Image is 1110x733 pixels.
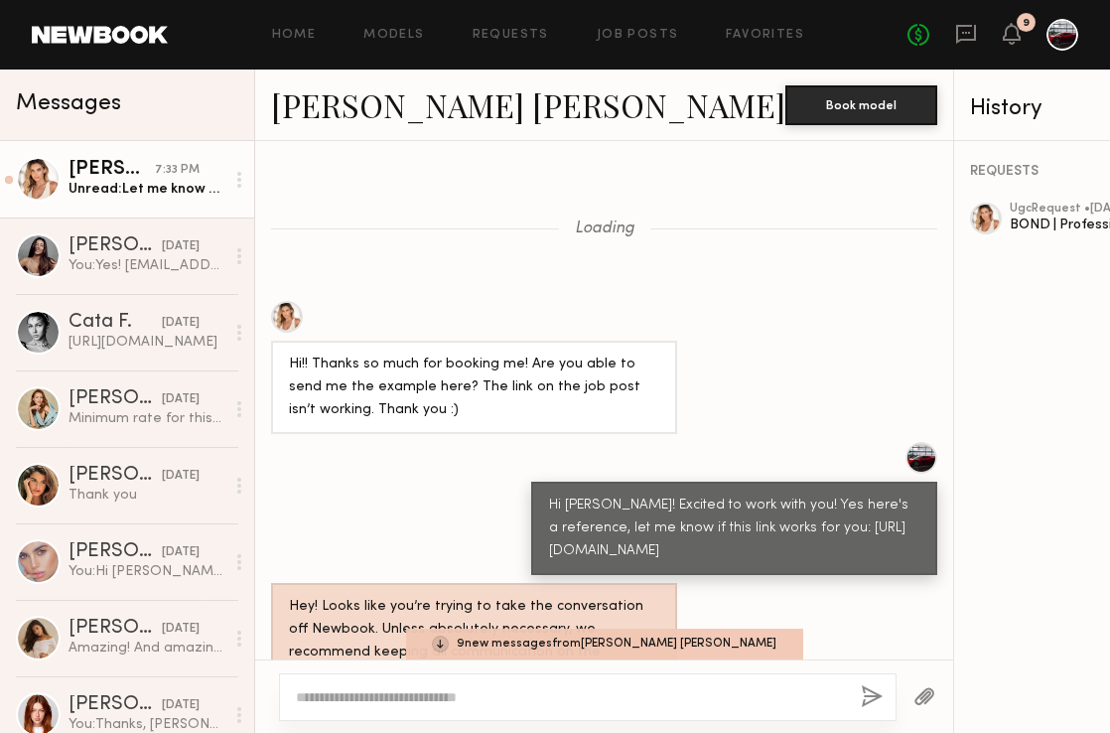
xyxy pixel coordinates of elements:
[16,92,121,115] span: Messages
[69,409,224,428] div: Minimum rate for this work + usage is 2K
[69,180,224,199] div: Unread: Let me know which blazer you prefer and what changes you want to the script. I’ll be re r...
[69,619,162,639] div: [PERSON_NAME]
[155,161,200,180] div: 7:33 PM
[162,467,200,486] div: [DATE]
[69,542,162,562] div: [PERSON_NAME]
[69,160,155,180] div: [PERSON_NAME] [PERSON_NAME]
[162,543,200,562] div: [DATE]
[69,333,224,352] div: [URL][DOMAIN_NAME]
[162,237,200,256] div: [DATE]
[406,629,803,660] div: 9 new message s from [PERSON_NAME] [PERSON_NAME]
[69,256,224,275] div: You: Yes! [EMAIL_ADDRESS][DOMAIN_NAME]
[785,85,937,125] button: Book model
[69,639,224,658] div: Amazing! And amazing thank you!
[162,620,200,639] div: [DATE]
[575,220,634,237] span: Loading
[363,29,424,42] a: Models
[69,389,162,409] div: [PERSON_NAME]
[549,495,919,563] div: Hi [PERSON_NAME]! Excited to work with you! Yes here's a reference, let me know if this link work...
[69,236,162,256] div: [PERSON_NAME]
[162,696,200,715] div: [DATE]
[473,29,549,42] a: Requests
[289,596,659,687] div: Hey! Looks like you’re trying to take the conversation off Newbook. Unless absolutely necessary, ...
[162,390,200,409] div: [DATE]
[69,313,162,333] div: Cata F.
[162,314,200,333] div: [DATE]
[597,29,679,42] a: Job Posts
[69,466,162,486] div: [PERSON_NAME]
[726,29,804,42] a: Favorites
[69,486,224,505] div: Thank you
[69,695,162,715] div: [PERSON_NAME]
[289,354,659,422] div: Hi!! Thanks so much for booking me! Are you able to send me the example here? The link on the job...
[272,29,317,42] a: Home
[785,95,937,112] a: Book model
[1023,18,1030,29] div: 9
[271,83,785,126] a: [PERSON_NAME] [PERSON_NAME]
[69,562,224,581] div: You: Hi [PERSON_NAME]- thank you so much! It was great working with you :)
